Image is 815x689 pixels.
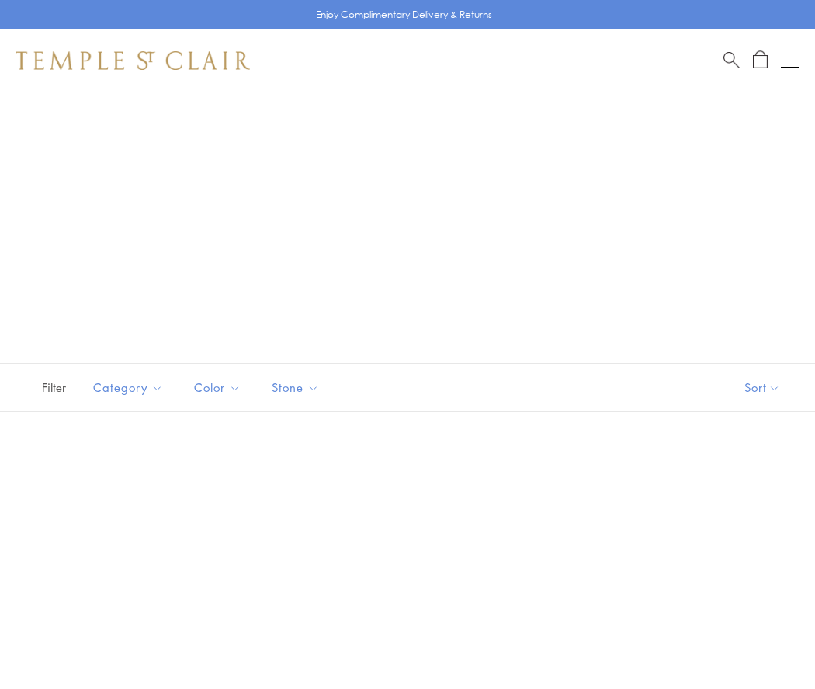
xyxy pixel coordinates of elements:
[781,51,799,70] button: Open navigation
[723,50,740,70] a: Search
[85,378,175,397] span: Category
[316,7,492,23] p: Enjoy Complimentary Delivery & Returns
[186,378,252,397] span: Color
[182,370,252,405] button: Color
[16,51,250,70] img: Temple St. Clair
[81,370,175,405] button: Category
[709,364,815,411] button: Show sort by
[264,378,331,397] span: Stone
[753,50,768,70] a: Open Shopping Bag
[260,370,331,405] button: Stone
